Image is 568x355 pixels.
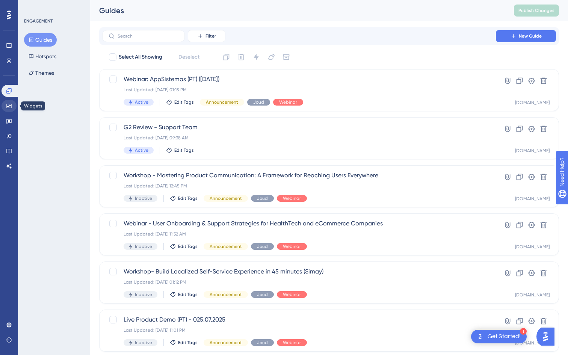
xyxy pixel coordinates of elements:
div: Guides [99,5,495,16]
span: Edit Tags [178,195,198,201]
span: Webinar [283,340,301,346]
span: Workshop- Build Localized Self-Service Experience in 45 minutes (Simay) [124,267,474,276]
span: Inactive [135,340,152,346]
div: Last Updated: [DATE] 11:01 PM [124,327,474,333]
span: Joud [257,340,268,346]
input: Search [118,33,178,39]
span: Filter [205,33,216,39]
span: Inactive [135,243,152,249]
span: Active [135,147,148,153]
span: Edit Tags [178,340,198,346]
span: Webinar [283,292,301,298]
button: Edit Tags [170,292,198,298]
span: Webinar - User Onboarding & Support Strategies for HealthTech and eCommerce Companies [124,219,474,228]
button: Edit Tags [170,243,198,249]
span: Webinar [279,99,297,105]
span: Announcement [210,195,242,201]
div: [DOMAIN_NAME] [515,244,550,250]
button: Filter [188,30,225,42]
span: Inactive [135,195,152,201]
span: Edit Tags [178,243,198,249]
button: Edit Tags [166,147,194,153]
span: Announcement [210,292,242,298]
div: [DOMAIN_NAME] [515,196,550,202]
div: [DOMAIN_NAME] [515,292,550,298]
span: Edit Tags [174,147,194,153]
span: Publish Changes [518,8,554,14]
div: Last Updated: [DATE] 12:45 PM [124,183,474,189]
div: [DOMAIN_NAME] [515,148,550,154]
div: Open Get Started! checklist, remaining modules: 1 [471,330,527,343]
div: [DOMAIN_NAME] [515,340,550,346]
span: Joud [253,99,264,105]
div: Last Updated: [DATE] 01:15 PM [124,87,474,93]
button: Publish Changes [514,5,559,17]
button: Deselect [172,50,206,64]
span: Need Help? [18,2,47,11]
span: Webinar [283,195,301,201]
div: Last Updated: [DATE] 11:32 AM [124,231,474,237]
div: Get Started! [488,332,521,341]
span: Announcement [210,340,242,346]
span: Webinar: AppSistemas (PT) ([DATE]) [124,75,474,84]
div: 1 [520,328,527,335]
div: [DOMAIN_NAME] [515,100,550,106]
span: Edit Tags [174,99,194,105]
span: Inactive [135,292,152,298]
img: launcher-image-alternative-text [476,332,485,341]
div: Last Updated: [DATE] 01:12 PM [124,279,474,285]
button: New Guide [496,30,556,42]
span: Select All Showing [119,53,162,62]
span: Workshop - Mastering Product Communication: A Framework for Reaching Users Everywhere [124,171,474,180]
span: Live Product Demo (PT) - 025.07.2025 [124,315,474,324]
iframe: UserGuiding AI Assistant Launcher [536,325,559,348]
span: Joud [257,195,268,201]
div: ENGAGEMENT [24,18,53,24]
button: Themes [24,66,59,80]
span: Webinar [283,243,301,249]
div: Last Updated: [DATE] 09:38 AM [124,135,474,141]
button: Hotspots [24,50,61,63]
button: Edit Tags [170,195,198,201]
button: Edit Tags [170,340,198,346]
span: Active [135,99,148,105]
span: Announcement [206,99,238,105]
button: Edit Tags [166,99,194,105]
span: Joud [257,292,268,298]
button: Guides [24,33,57,47]
span: Announcement [210,243,242,249]
span: Deselect [178,53,199,62]
span: G2 Review - Support Team [124,123,474,132]
span: Edit Tags [178,292,198,298]
span: New Guide [519,33,542,39]
span: Joud [257,243,268,249]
